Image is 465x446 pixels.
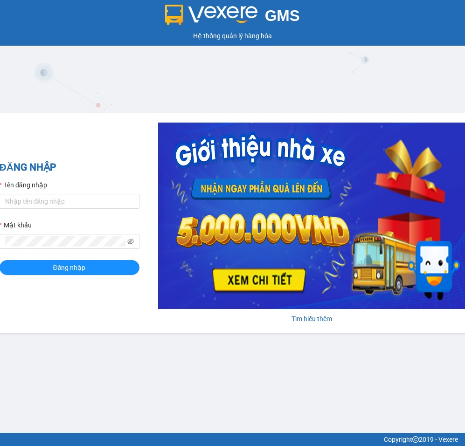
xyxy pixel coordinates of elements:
[2,31,463,41] div: Hệ thống quản lý hàng hóa
[127,238,134,245] span: eye-invisible
[7,434,458,445] div: Copyright 2019 - Vexere
[165,5,257,25] img: logo 2
[5,236,125,247] input: Mật khẩu
[412,436,419,443] span: copyright
[265,7,300,24] span: GMS
[165,14,300,21] a: GMS
[53,262,86,273] span: Đăng nhập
